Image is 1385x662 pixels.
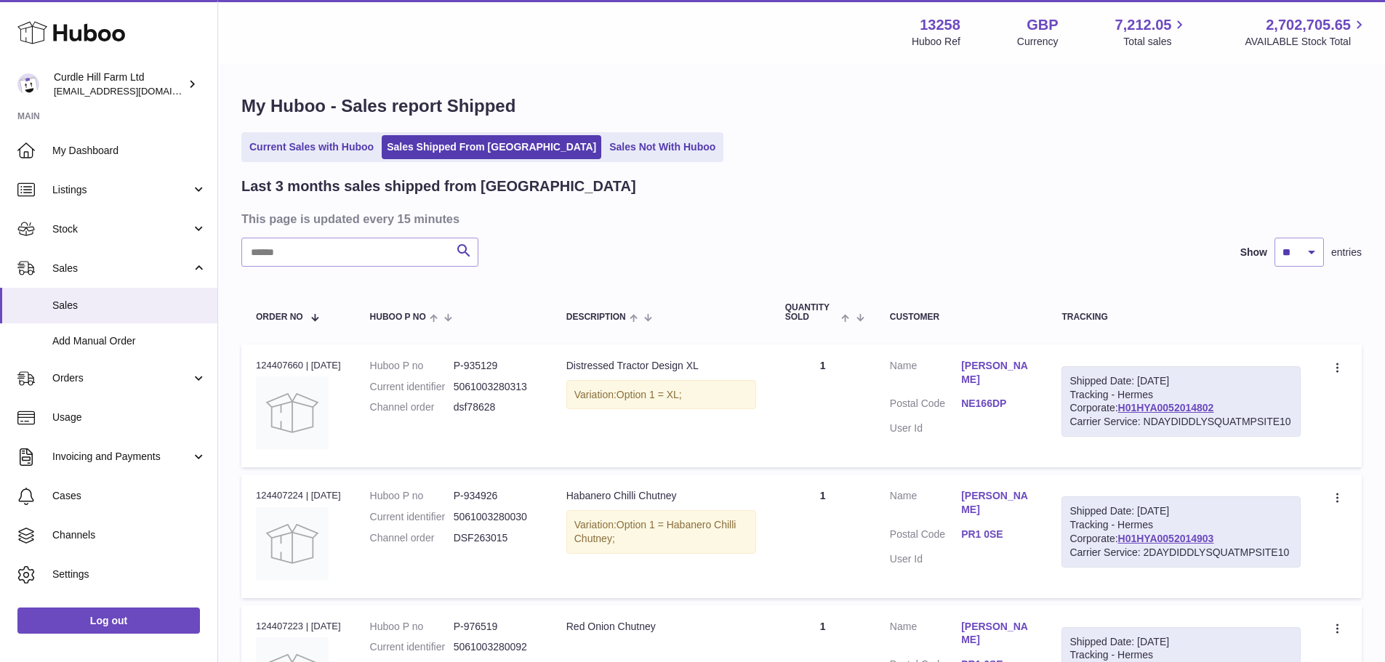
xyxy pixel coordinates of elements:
dt: Channel order [370,531,454,545]
span: Stock [52,222,191,236]
span: Quantity Sold [785,303,838,322]
a: Sales Shipped From [GEOGRAPHIC_DATA] [382,135,601,159]
dt: User Id [890,552,961,566]
img: no-photo.jpg [256,507,329,580]
a: Current Sales with Huboo [244,135,379,159]
span: AVAILABLE Stock Total [1245,35,1368,49]
span: Sales [52,299,206,312]
dd: DSF263015 [454,531,537,545]
span: 2,702,705.65 [1266,15,1351,35]
span: Usage [52,411,206,424]
a: H01HYA0052014903 [1118,533,1214,544]
dd: 5061003280092 [454,640,537,654]
div: Variation: [566,510,756,554]
dd: P-935129 [454,359,537,373]
div: Tracking - Hermes Corporate: [1061,496,1301,568]
td: 1 [771,475,875,597]
label: Show [1240,246,1267,259]
div: 124407660 | [DATE] [256,359,341,372]
dt: Current identifier [370,640,454,654]
span: Channels [52,528,206,542]
dt: Huboo P no [370,620,454,634]
span: Huboo P no [370,312,426,322]
a: [PERSON_NAME] [961,620,1032,647]
div: Variation: [566,380,756,410]
dt: Current identifier [370,380,454,394]
div: Carrier Service: NDAYDIDDLYSQUATMPSITE10 [1069,415,1293,429]
span: Add Manual Order [52,334,206,348]
span: My Dashboard [52,144,206,158]
span: Orders [52,371,191,385]
a: PR1 0SE [961,528,1032,541]
div: 124407223 | [DATE] [256,620,341,633]
span: 7,212.05 [1115,15,1172,35]
span: Option 1 = XL; [617,389,682,400]
span: Listings [52,183,191,197]
span: Option 1 = Habanero Chilli Chutney; [574,519,736,544]
a: [PERSON_NAME] [961,489,1032,517]
div: Distressed Tractor Design XL [566,359,756,373]
span: Cases [52,489,206,503]
span: Sales [52,262,191,275]
a: NE166DP [961,397,1032,411]
div: Red Onion Chutney [566,620,756,634]
dd: dsf78628 [454,400,537,414]
strong: 13258 [920,15,960,35]
dd: 5061003280313 [454,380,537,394]
dt: Name [890,359,961,390]
dt: Huboo P no [370,359,454,373]
span: Total sales [1123,35,1188,49]
dt: Name [890,620,961,651]
a: 2,702,705.65 AVAILABLE Stock Total [1245,15,1368,49]
div: Tracking - Hermes Corporate: [1061,366,1301,437]
div: Shipped Date: [DATE] [1069,374,1293,388]
div: Shipped Date: [DATE] [1069,504,1293,518]
span: Invoicing and Payments [52,450,191,464]
div: 124407224 | [DATE] [256,489,341,502]
a: Log out [17,607,200,634]
dd: 5061003280030 [454,510,537,524]
a: Sales Not With Huboo [604,135,720,159]
dt: Huboo P no [370,489,454,503]
div: Habanero Chilli Chutney [566,489,756,503]
dd: P-976519 [454,620,537,634]
span: Order No [256,312,303,322]
a: 7,212.05 Total sales [1115,15,1189,49]
dt: Channel order [370,400,454,414]
img: internalAdmin-13258@internal.huboo.com [17,73,39,95]
span: Description [566,312,626,322]
a: H01HYA0052014802 [1118,402,1214,413]
dd: P-934926 [454,489,537,503]
dt: Name [890,489,961,520]
a: [PERSON_NAME] [961,359,1032,387]
div: Shipped Date: [DATE] [1069,635,1293,649]
div: Carrier Service: 2DAYDIDDLYSQUATMPSITE10 [1069,546,1293,560]
div: Tracking [1061,312,1301,322]
dt: Current identifier [370,510,454,524]
h3: This page is updated every 15 minutes [241,211,1358,227]
strong: GBP [1027,15,1058,35]
dt: User Id [890,421,961,435]
span: Settings [52,568,206,581]
div: Curdle Hill Farm Ltd [54,70,185,98]
div: Customer [890,312,1033,322]
span: [EMAIL_ADDRESS][DOMAIN_NAME] [54,85,214,97]
span: entries [1331,246,1362,259]
h1: My Huboo - Sales report Shipped [241,94,1362,118]
div: Currency [1017,35,1059,49]
td: 1 [771,344,875,467]
dt: Postal Code [890,528,961,545]
dt: Postal Code [890,397,961,414]
div: Huboo Ref [912,35,960,49]
h2: Last 3 months sales shipped from [GEOGRAPHIC_DATA] [241,177,636,196]
img: no-photo.jpg [256,376,329,449]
